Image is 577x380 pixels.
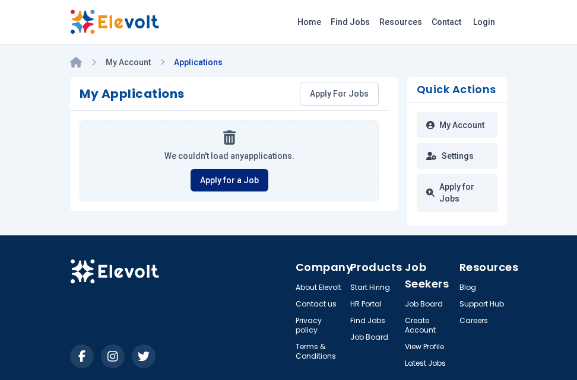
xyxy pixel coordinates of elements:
a: Terms & Conditions [296,342,343,361]
a: About Elevolt [296,283,341,292]
a: View Profile [405,342,444,352]
a: Find Jobs [326,12,375,31]
a: Applications [174,58,223,67]
h4: Company [296,259,343,276]
a: Home [293,12,326,31]
a: Apply for a Job [191,169,268,191]
a: Privacy policy [296,316,343,335]
a: Latest Jobs [405,359,446,368]
img: Elevolt [70,9,159,34]
a: Resources [375,12,427,31]
a: My Account [106,58,151,67]
a: Login [466,10,502,34]
a: Job Board [405,299,443,309]
a: Blog [459,283,476,292]
a: Contact [427,12,466,31]
h2: My Applications [80,85,185,102]
h4: Products [350,259,398,276]
a: Contact us [296,299,337,309]
a: Apply For Jobs [300,82,379,106]
p: We couldn't load any applications . [164,150,294,162]
a: Careers [459,316,488,325]
img: Elevolt [70,259,159,284]
h3: Quick Actions [417,84,497,95]
h4: Resources [459,259,507,276]
a: HR Portal [350,299,382,309]
a: Job Board [350,333,388,342]
a: Create Account [405,316,452,335]
a: Apply for Jobs [417,174,497,212]
a: Start Hiring [350,283,390,292]
h4: Job Seekers [405,259,452,292]
iframe: Chat Widget [518,323,577,380]
a: Find Jobs [350,316,385,325]
a: Support Hub [459,299,504,309]
a: Settings [417,143,497,169]
a: My Account [417,112,497,138]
